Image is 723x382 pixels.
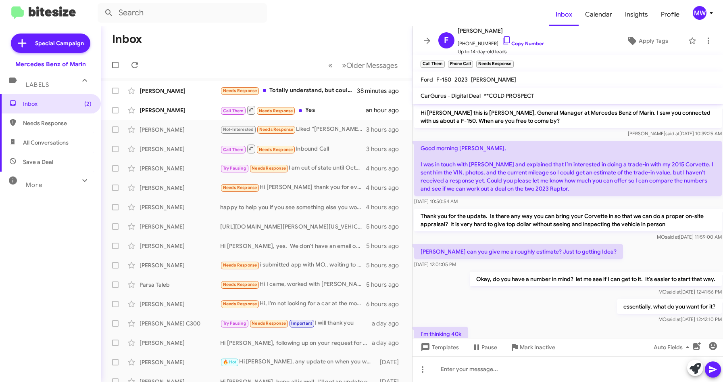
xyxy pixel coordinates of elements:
span: [PERSON_NAME] [DATE] 10:39:25 AM [627,130,721,136]
span: Call Them [223,108,244,113]
input: Search [98,3,267,23]
p: [PERSON_NAME] can you give me a roughly estimate? Just to getting Idea? [414,244,623,259]
div: Liked “[PERSON_NAME], feel free to contact me at any time with any questions” [220,125,366,134]
span: Save a Deal [23,158,53,166]
span: More [26,181,42,189]
span: Pause [481,340,497,355]
div: Hi I came, worked with [PERSON_NAME], and I left my sunglasses in the dealership, please let me k... [220,280,366,289]
span: Special Campaign [35,39,84,47]
span: Mark Inactive [520,340,555,355]
button: Apply Tags [609,34,684,48]
div: Totally understand, but could we speak real quick? I don't live close so would like to have a lit... [220,86,357,95]
div: [PERSON_NAME] [140,203,220,211]
div: Parsa Taleb [140,281,220,289]
span: [PERSON_NAME] [458,26,544,36]
span: Needs Response [252,166,286,171]
div: [PERSON_NAME] [140,300,220,308]
span: Ford [421,76,433,83]
span: Needs Response [223,282,257,287]
span: MO [DATE] 11:59:00 AM [656,234,721,240]
span: [PHONE_NUMBER] [458,36,544,48]
a: Inbox [549,3,579,26]
a: Profile [654,3,686,26]
div: a day ago [372,319,406,327]
div: Hi [PERSON_NAME] thank you for everything, but we decided to wait. We will reach out to you soon.... [220,183,366,192]
span: Needs Response [223,185,257,190]
small: Call Them [421,61,445,68]
div: I am out of state until October But at this time, I think we are picking a Range Rover Thank you ... [220,164,366,173]
p: I'm thinking 40k [414,327,468,341]
div: 5 hours ago [366,242,405,250]
p: Thank you for the update. Is there any way you can bring your Corvette in so that we can do a pro... [414,209,722,231]
span: Needs Response [259,127,294,132]
span: « [328,60,333,70]
span: said at [666,289,680,295]
div: [URL][DOMAIN_NAME][PERSON_NAME][US_VEHICLE_IDENTIFICATION_NUMBER] [220,222,366,231]
a: Calendar [579,3,619,26]
span: Inbox [23,100,92,108]
span: said at [665,130,679,136]
span: Needs Response [223,301,257,306]
nav: Page navigation example [324,57,402,73]
div: i submitted app with MO.. waiting to hear back first [220,260,366,270]
span: Important [291,321,312,326]
button: Previous [323,57,338,73]
div: 3 hours ago [366,126,405,134]
span: Try Pausing [223,166,246,171]
small: Phone Call [448,61,473,68]
a: Special Campaign [11,34,90,53]
span: » [342,60,346,70]
span: Needs Response [259,108,293,113]
div: Hi [PERSON_NAME], any update on when you would like to visit [GEOGRAPHIC_DATA]? [220,357,377,367]
span: [PERSON_NAME] [471,76,516,83]
div: an hour ago [366,106,405,114]
span: **COLD PROSPECT [484,92,534,99]
button: Next [337,57,402,73]
span: 🔥 Hot [223,359,237,365]
span: Up to 14-day-old leads [458,48,544,56]
span: [DATE] 12:01:05 PM [414,261,456,267]
h1: Inbox [112,33,142,46]
div: [PERSON_NAME] [140,145,220,153]
div: 6 hours ago [366,300,405,308]
span: 2023 [454,76,468,83]
span: Labels [26,81,49,88]
div: 38 minutes ago [357,87,406,95]
p: essentially, what do you want for it? [617,299,721,314]
div: [PERSON_NAME] [140,126,220,134]
span: F [444,34,448,47]
p: Okay, do you have a number in mind? let me see if I can get to it. It's easier to start that way. [469,272,721,286]
div: [DATE] [377,358,405,366]
div: Hi [PERSON_NAME], following up on your request for assistance. How can I assist you? [220,339,372,347]
span: [DATE] 10:50:54 AM [414,198,458,204]
span: Auto Fields [654,340,692,355]
div: 4 hours ago [366,203,405,211]
span: Call Them [223,147,244,152]
a: Copy Number [502,40,544,46]
span: (2) [84,100,92,108]
div: Inbound Call [220,144,366,154]
div: 5 hours ago [366,281,405,289]
div: MW [693,6,706,20]
button: Mark Inactive [504,340,562,355]
div: 5 hours ago [366,261,405,269]
a: Insights [619,3,654,26]
span: Templates [419,340,459,355]
span: Apply Tags [639,34,668,48]
span: MO [DATE] 12:42:10 PM [658,316,721,322]
button: Pause [465,340,504,355]
span: Not-Interested [223,127,254,132]
div: a day ago [372,339,406,347]
div: [PERSON_NAME] [140,261,220,269]
span: Older Messages [346,61,398,70]
button: Templates [413,340,465,355]
div: [PERSON_NAME] [140,242,220,250]
div: 4 hours ago [366,164,405,172]
div: I will thank you [220,319,372,328]
div: Yes [220,105,366,115]
span: F-150 [436,76,451,83]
